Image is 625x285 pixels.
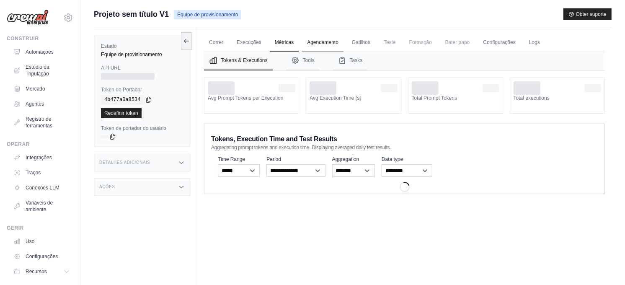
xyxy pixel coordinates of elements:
div: Construir [7,35,73,42]
a: Uso [10,235,73,248]
span: Projeto sem título V1 [94,8,169,20]
div: Operar [7,141,73,148]
img: Logotipo [7,10,49,26]
font: Conexões LLM [26,184,59,191]
a: Mercado [10,82,73,96]
span: Equipe de provisionamento [174,10,241,19]
font: Registro de ferramentas [26,116,70,129]
button: Recursos [10,265,73,278]
a: Traços [10,166,73,179]
span: Recursos [26,268,47,275]
dt: Avg Execution Time (s) [310,95,397,101]
button: Tokens & Executions [204,51,272,70]
button: Obter suporte [563,8,612,20]
label: Token de portador do usuário [101,125,183,132]
a: Métricas [270,34,299,52]
h3: Ações [99,184,115,189]
code: 4b477a0a8534 [101,95,144,105]
span: Training is not available until the deployment is complete [404,34,437,51]
dt: Total executions [514,95,601,101]
a: Registro de ferramentas [10,112,73,132]
font: Tasks [350,57,363,64]
dt: Total Prompt Tokens [412,95,499,101]
a: Conexões LLM [10,181,73,194]
a: Configurações [478,34,520,52]
span: Aggregating prompt tokens and execution time. Displaying averaged daily test results. [211,144,391,151]
label: API URL [101,65,183,71]
a: Execuções [232,34,266,52]
a: Agendamento [302,34,343,52]
label: Token do Portador [101,86,183,93]
font: Tokens & Executions [221,57,267,64]
a: Logs [524,34,545,52]
label: Data type [382,156,432,163]
font: Configurações [26,253,58,260]
a: Integrações [10,151,73,164]
a: Variáveis de ambiente [10,196,73,216]
button: Tools [286,51,320,70]
a: Redefinir token [101,108,142,118]
font: Tools [303,57,315,64]
a: Automações [10,45,73,59]
span: Teste [379,34,401,51]
font: Automações [26,49,54,55]
font: Variáveis de ambiente [26,199,70,213]
label: Aggregation [332,156,375,163]
span: Tokens, Execution Time and Test Results [211,134,337,144]
div: Widget de chat [583,245,625,285]
label: Estado [101,43,183,49]
div: Gerir [7,225,73,231]
dt: Avg Prompt Tokens per Execution [208,95,295,101]
a: Gatilhos [347,34,375,52]
a: Agentes [10,97,73,111]
font: Uso [26,238,34,245]
a: Estúdio da Tripulação [10,60,73,80]
iframe: Chat Widget [583,245,625,285]
font: Estúdio da Tripulação [26,64,70,77]
h3: Detalhes adicionais [99,160,150,165]
font: Integrações [26,154,52,161]
button: Tasks [333,51,368,70]
font: Traços [26,169,41,176]
font: Obter suporte [576,11,607,18]
font: Agentes [26,101,44,107]
label: Time Range [218,156,260,163]
div: Equipe de provisionamento [101,51,183,58]
nav: Guias [204,51,605,70]
label: Period [266,156,325,163]
a: Correr [204,34,228,52]
a: Configurações [10,250,73,263]
span: Chat is not available until the deployment is complete [440,34,475,51]
font: Mercado [26,85,45,92]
